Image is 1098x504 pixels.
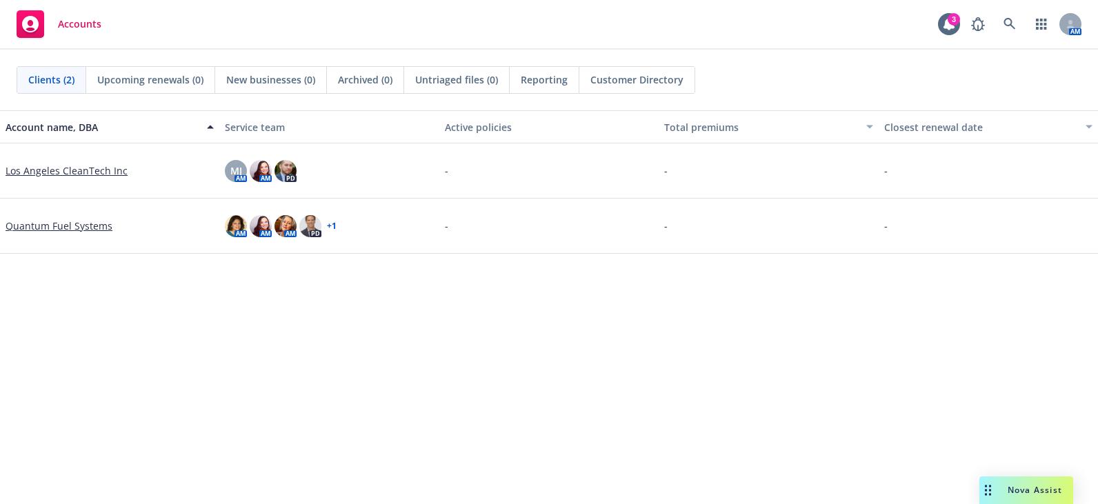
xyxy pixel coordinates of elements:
span: Upcoming renewals (0) [97,72,203,87]
span: - [445,163,448,178]
span: Clients (2) [28,72,74,87]
a: Accounts [11,5,107,43]
img: photo [274,215,297,237]
div: Account name, DBA [6,120,199,134]
a: Quantum Fuel Systems [6,219,112,233]
button: Service team [219,110,439,143]
span: MJ [230,163,242,178]
span: Customer Directory [590,72,683,87]
span: - [445,219,448,233]
a: Switch app [1028,10,1055,38]
div: Total premiums [664,120,857,134]
span: Accounts [58,19,101,30]
div: Drag to move [979,476,997,504]
button: Active policies [439,110,659,143]
img: photo [299,215,321,237]
div: Closest renewal date [884,120,1077,134]
span: - [664,163,668,178]
span: Archived (0) [338,72,392,87]
a: Report a Bug [964,10,992,38]
img: photo [225,215,247,237]
button: Nova Assist [979,476,1073,504]
span: New businesses (0) [226,72,315,87]
img: photo [250,160,272,182]
div: 3 [948,13,960,26]
a: + 1 [327,222,337,230]
a: Los Angeles CleanTech Inc [6,163,128,178]
img: photo [274,160,297,182]
img: photo [250,215,272,237]
span: Untriaged files (0) [415,72,498,87]
span: Nova Assist [1008,484,1062,496]
span: - [664,219,668,233]
div: Service team [225,120,433,134]
button: Total premiums [659,110,878,143]
span: - [884,163,888,178]
button: Closest renewal date [879,110,1098,143]
a: Search [996,10,1024,38]
span: Reporting [521,72,568,87]
span: - [884,219,888,233]
div: Active policies [445,120,653,134]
